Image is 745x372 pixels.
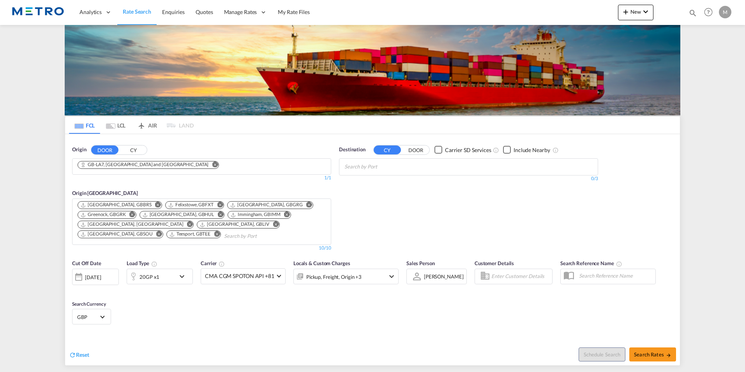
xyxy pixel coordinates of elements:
[230,211,280,218] div: Immingham, GBIMM
[80,231,153,237] div: Southampton, GBSOU
[219,261,225,267] md-icon: The selected Trucker/Carrierwill be displayed in the rate results If the rates are from another f...
[151,231,163,239] button: Remove
[131,117,162,134] md-tab-item: AIR
[199,221,271,228] div: Press delete to remove this chip.
[80,202,153,208] div: Press delete to remove this chip.
[79,8,102,16] span: Analytics
[503,146,550,154] md-checkbox: Checkbox No Ink
[80,161,208,168] div: GB-LA7, Westmorland and Furness
[268,221,279,229] button: Remove
[80,211,127,218] div: Press delete to remove this chip.
[205,272,274,280] span: CMA CGM SPOTON API +81
[666,353,671,358] md-icon: icon-arrow-right
[514,146,550,154] div: Include Nearby
[641,7,650,16] md-icon: icon-chevron-down
[424,273,464,280] div: [PERSON_NAME]
[137,121,146,127] md-icon: icon-airplane
[230,202,303,208] div: Grangemouth, GBGRG
[80,221,183,228] div: London Gateway Port, GBLGP
[76,351,89,358] span: Reset
[306,271,362,282] div: Pickup Freight Origin Origin Custom Destination Factory Stuffing
[69,351,76,358] md-icon: icon-refresh
[618,5,653,20] button: icon-plus 400-fgNewicon-chevron-down
[142,211,216,218] div: Press delete to remove this chip.
[72,284,78,294] md-datepicker: Select
[69,117,100,134] md-tab-item: FCL
[493,147,499,153] md-icon: Unchecked: Search for CY (Container Yard) services for all selected carriers.Checked : Search for...
[339,175,598,182] div: 0/3
[629,347,676,361] button: Search Ratesicon-arrow-right
[123,8,151,15] span: Rate Search
[65,25,680,115] img: LCL+%26+FCL+BACKGROUND.png
[80,231,154,237] div: Press delete to remove this chip.
[719,6,731,18] div: M
[12,4,64,21] img: 25181f208a6c11efa6aa1bf80d4cef53.png
[142,211,214,218] div: Hull, GBHUL
[169,231,212,237] div: Press delete to remove this chip.
[91,145,118,154] button: DOOR
[169,231,211,237] div: Teesport, GBTEE
[72,175,331,181] div: 1/1
[293,269,399,284] div: Pickup Freight Origin Origin Custom Destination Factory Stuffingicon-chevron-down
[177,272,191,281] md-icon: icon-chevron-down
[80,202,152,208] div: Bristol, GBBRS
[491,271,550,282] input: Enter Customer Details
[579,347,625,361] button: Note: By default Schedule search will only considerorigin ports, destination ports and cut off da...
[72,260,101,266] span: Cut Off Date
[139,271,159,282] div: 20GP x1
[72,269,119,285] div: [DATE]
[387,272,396,281] md-icon: icon-chevron-down
[212,211,224,219] button: Remove
[72,146,86,154] span: Origin
[475,260,514,266] span: Customer Details
[80,161,210,168] div: Press delete to remove this chip.
[224,8,257,16] span: Manage Rates
[423,271,464,282] md-select: Sales Person: Marcel Thomas
[69,117,194,134] md-pagination-wrapper: Use the left and right arrow keys to navigate between tabs
[151,261,157,267] md-icon: icon-information-outline
[402,145,429,154] button: DOOR
[182,221,193,229] button: Remove
[621,7,630,16] md-icon: icon-plus 400-fg
[76,311,107,322] md-select: Select Currency: £ GBPUnited Kingdom Pound
[80,211,126,218] div: Greenock, GBGRK
[124,211,136,219] button: Remove
[207,161,219,169] button: Remove
[616,261,622,267] md-icon: Your search will be saved by the below given name
[560,260,622,266] span: Search Reference Name
[344,161,418,173] input: Chips input.
[621,9,650,15] span: New
[406,260,435,266] span: Sales Person
[689,9,697,17] md-icon: icon-magnify
[80,221,185,228] div: Press delete to remove this chip.
[434,146,491,154] md-checkbox: Checkbox No Ink
[199,221,269,228] div: Liverpool, GBLIV
[127,260,157,266] span: Load Type
[85,274,101,281] div: [DATE]
[77,314,99,321] span: GBP
[69,351,89,360] div: icon-refreshReset
[445,146,491,154] div: Carrier SD Services
[702,5,719,19] div: Help
[301,202,313,209] button: Remove
[168,202,214,208] div: Felixstowe, GBFXT
[224,230,298,243] input: Chips input.
[100,117,131,134] md-tab-item: LCL
[196,9,213,15] span: Quotes
[702,5,715,19] span: Help
[72,190,138,196] span: Origin [GEOGRAPHIC_DATA]
[168,202,215,208] div: Press delete to remove this chip.
[212,202,224,209] button: Remove
[689,9,697,20] div: icon-magnify
[230,202,304,208] div: Press delete to remove this chip.
[319,245,331,252] div: 10/10
[374,145,401,154] button: CY
[553,147,559,153] md-icon: Unchecked: Ignores neighbouring ports when fetching rates.Checked : Includes neighbouring ports w...
[150,202,162,209] button: Remove
[634,351,671,358] span: Search Rates
[162,9,185,15] span: Enquiries
[230,211,282,218] div: Press delete to remove this chip.
[278,9,310,15] span: My Rate Files
[343,159,422,173] md-chips-wrap: Chips container with autocompletion. Enter the text area, type text to search, and then use the u...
